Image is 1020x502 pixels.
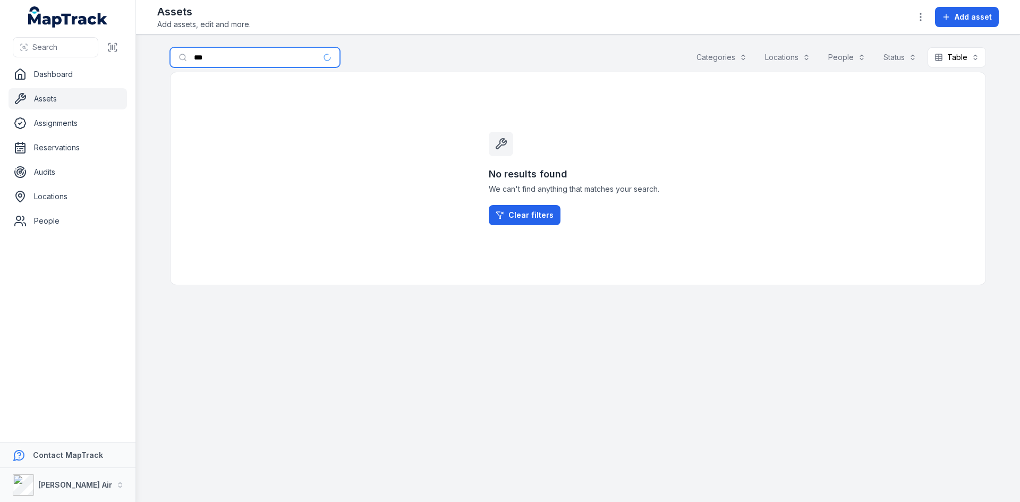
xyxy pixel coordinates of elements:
h2: Assets [157,4,251,19]
button: Table [928,47,986,67]
a: Locations [8,186,127,207]
a: MapTrack [28,6,108,28]
span: Add asset [955,12,992,22]
button: Search [13,37,98,57]
button: Status [877,47,923,67]
a: People [8,210,127,232]
span: We can't find anything that matches your search. [489,184,667,194]
button: Locations [758,47,817,67]
span: Search [32,42,57,53]
a: Reservations [8,137,127,158]
strong: [PERSON_NAME] Air [38,480,112,489]
h3: No results found [489,167,667,182]
button: Categories [690,47,754,67]
a: Dashboard [8,64,127,85]
a: Clear filters [489,205,560,225]
a: Assignments [8,113,127,134]
button: Add asset [935,7,999,27]
button: People [821,47,872,67]
a: Assets [8,88,127,109]
a: Audits [8,161,127,183]
strong: Contact MapTrack [33,450,103,460]
span: Add assets, edit and more. [157,19,251,30]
